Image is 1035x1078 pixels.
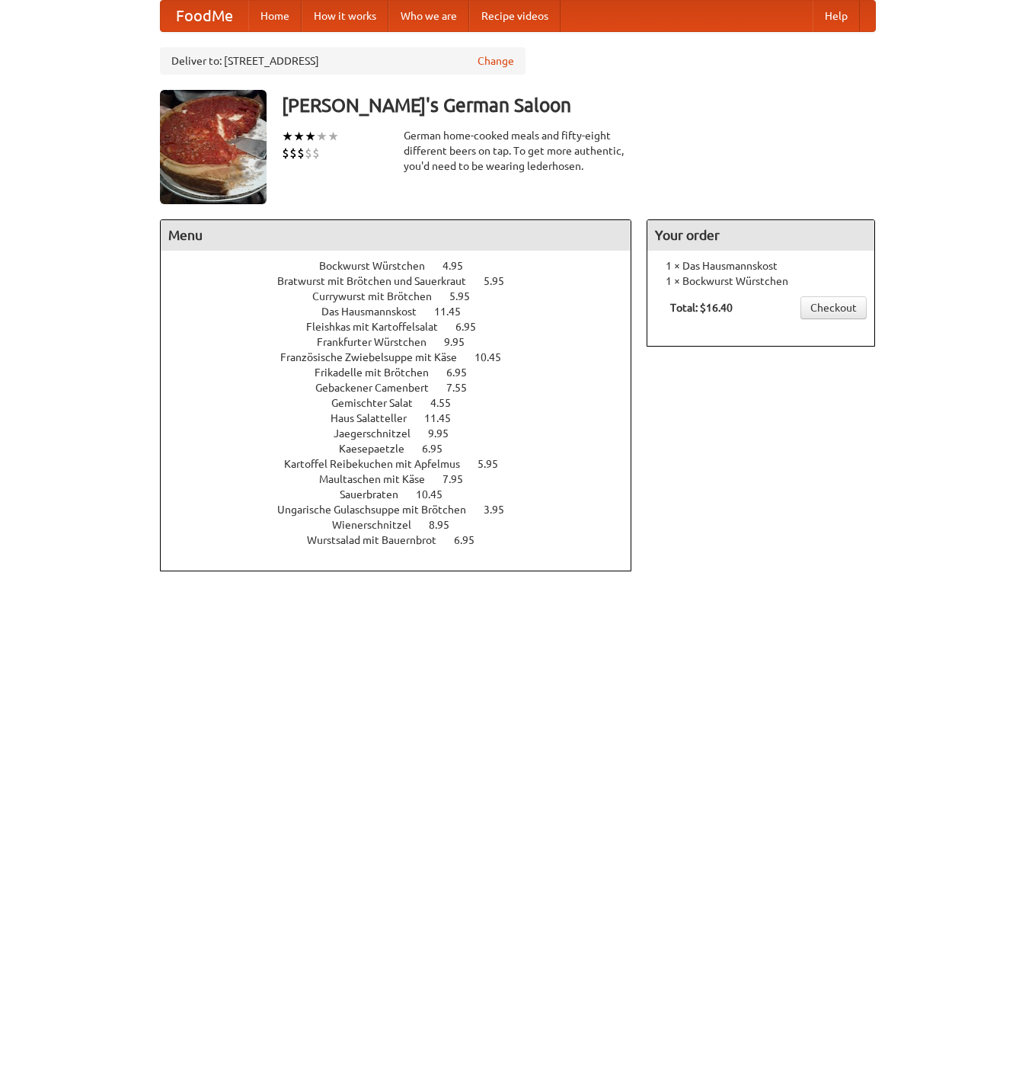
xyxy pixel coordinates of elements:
a: How it works [302,1,388,31]
span: Kaesepaetzle [339,443,420,455]
a: Frikadelle mit Brötchen 6.95 [315,366,495,379]
a: Home [248,1,302,31]
span: 10.45 [416,488,458,501]
a: Maultaschen mit Käse 7.95 [319,473,491,485]
b: Total: $16.40 [670,302,733,314]
a: Kaesepaetzle 6.95 [339,443,471,455]
span: 11.45 [424,412,466,424]
li: $ [289,145,297,162]
span: Bockwurst Würstchen [319,260,440,272]
img: angular.jpg [160,90,267,204]
div: German home-cooked meals and fifty-eight different beers on tap. To get more authentic, you'd nee... [404,128,632,174]
span: 6.95 [455,321,491,333]
a: Französische Zwiebelsuppe mit Käse 10.45 [280,351,529,363]
a: Gebackener Camenbert 7.55 [315,382,495,394]
span: Wienerschnitzel [332,519,426,531]
span: 7.95 [442,473,478,485]
a: Kartoffel Reibekuchen mit Apfelmus 5.95 [284,458,526,470]
span: Französische Zwiebelsuppe mit Käse [280,351,472,363]
li: ★ [316,128,327,145]
span: Kartoffel Reibekuchen mit Apfelmus [284,458,475,470]
span: 9.95 [428,427,464,440]
span: 6.95 [454,534,490,546]
span: 4.95 [442,260,478,272]
li: $ [312,145,320,162]
a: Frankfurter Würstchen 9.95 [317,336,493,348]
a: Recipe videos [469,1,561,31]
a: Wurstsalad mit Bauernbrot 6.95 [307,534,503,546]
h4: Menu [161,220,631,251]
a: Checkout [800,296,867,319]
span: 10.45 [474,351,516,363]
span: Das Hausmannskost [321,305,432,318]
a: Haus Salatteller 11.45 [331,412,479,424]
a: Help [813,1,860,31]
span: 5.95 [449,290,485,302]
span: 6.95 [446,366,482,379]
span: 5.95 [478,458,513,470]
span: Wurstsalad mit Bauernbrot [307,534,452,546]
a: Change [478,53,514,69]
span: Ungarische Gulaschsuppe mit Brötchen [277,504,481,516]
span: Gebackener Camenbert [315,382,444,394]
li: 1 × Das Hausmannskost [655,258,867,273]
li: 1 × Bockwurst Würstchen [655,273,867,289]
a: Fleishkas mit Kartoffelsalat 6.95 [306,321,504,333]
span: 4.55 [430,397,466,409]
li: $ [297,145,305,162]
span: Currywurst mit Brötchen [312,290,447,302]
a: Bratwurst mit Brötchen und Sauerkraut 5.95 [277,275,532,287]
span: Gemischter Salat [331,397,428,409]
li: $ [305,145,312,162]
span: 11.45 [434,305,476,318]
div: Deliver to: [STREET_ADDRESS] [160,47,525,75]
span: Frankfurter Würstchen [317,336,442,348]
span: Maultaschen mit Käse [319,473,440,485]
a: Wienerschnitzel 8.95 [332,519,478,531]
span: 8.95 [429,519,465,531]
li: ★ [305,128,316,145]
span: 9.95 [444,336,480,348]
span: Frikadelle mit Brötchen [315,366,444,379]
span: Bratwurst mit Brötchen und Sauerkraut [277,275,481,287]
a: FoodMe [161,1,248,31]
a: Currywurst mit Brötchen 5.95 [312,290,498,302]
span: 5.95 [484,275,519,287]
li: ★ [293,128,305,145]
span: Fleishkas mit Kartoffelsalat [306,321,453,333]
a: Who we are [388,1,469,31]
span: 3.95 [484,504,519,516]
a: Sauerbraten 10.45 [340,488,471,501]
a: Jaegerschnitzel 9.95 [334,427,477,440]
li: ★ [327,128,339,145]
span: Haus Salatteller [331,412,422,424]
span: 6.95 [422,443,458,455]
span: Sauerbraten [340,488,414,501]
a: Das Hausmannskost 11.45 [321,305,489,318]
li: ★ [282,128,293,145]
h4: Your order [647,220,874,251]
li: $ [282,145,289,162]
h3: [PERSON_NAME]'s German Saloon [282,90,876,120]
span: Jaegerschnitzel [334,427,426,440]
a: Gemischter Salat 4.55 [331,397,479,409]
a: Ungarische Gulaschsuppe mit Brötchen 3.95 [277,504,532,516]
span: 7.55 [446,382,482,394]
a: Bockwurst Würstchen 4.95 [319,260,491,272]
